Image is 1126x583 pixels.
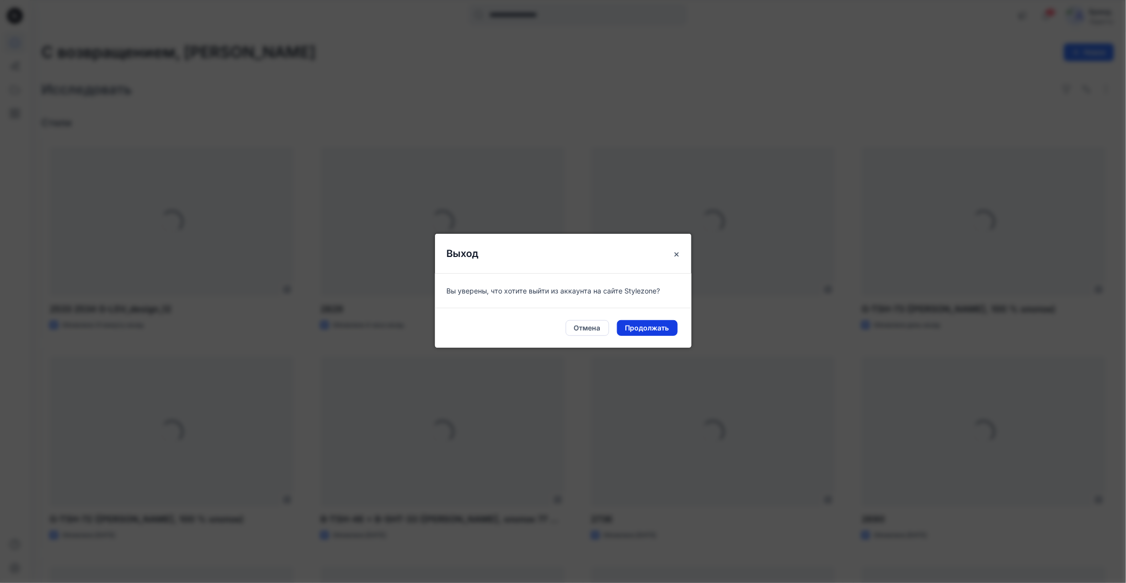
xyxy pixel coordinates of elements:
button: Закрыть [668,246,686,263]
button: Отмена [566,320,609,336]
ya-tr-span: Вы уверены, что хотите выйти из аккаунта на сайте Stylezone? [447,287,660,295]
ya-tr-span: Продолжать [625,323,669,333]
button: Продолжать [617,320,678,336]
ya-tr-span: Выход [447,248,479,259]
ya-tr-span: Отмена [574,323,601,333]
